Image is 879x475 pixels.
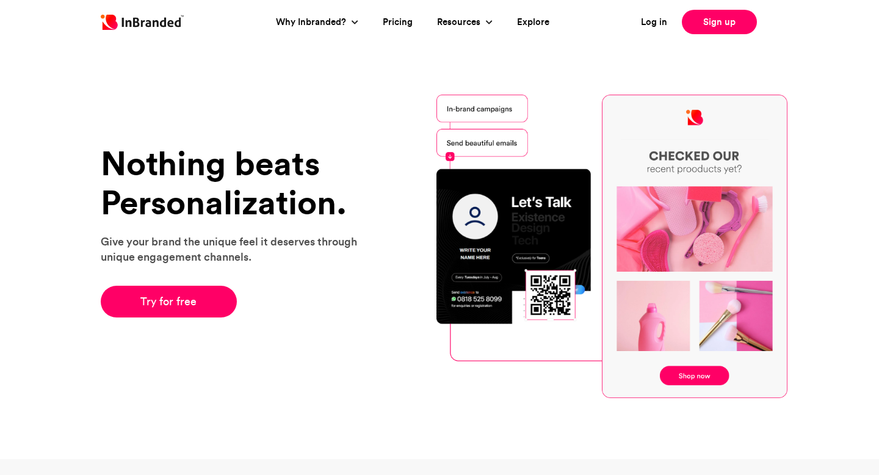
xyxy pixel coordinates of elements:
img: Inbranded [101,15,184,30]
p: Give your brand the unique feel it deserves through unique engagement channels. [101,234,372,264]
a: Sign up [682,10,757,34]
a: Log in [641,15,667,29]
a: Explore [517,15,549,29]
a: Try for free [101,286,237,317]
a: Resources [437,15,483,29]
a: Why Inbranded? [276,15,349,29]
h1: Nothing beats Personalization. [101,144,372,222]
a: Pricing [383,15,413,29]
